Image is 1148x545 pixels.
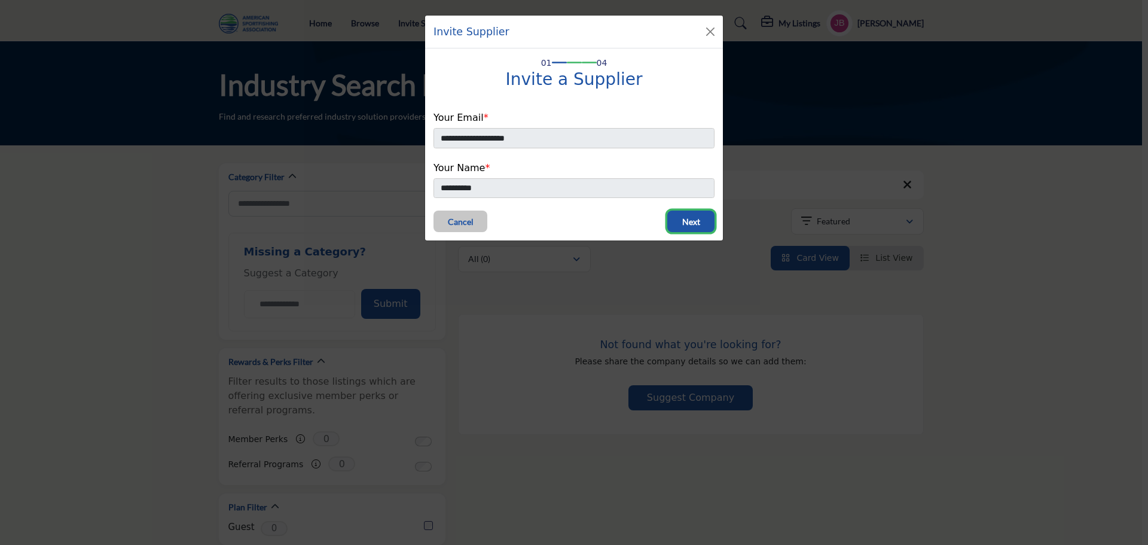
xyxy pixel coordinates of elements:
h1: Invite Supplier [433,24,509,39]
span: Cancel [448,216,474,228]
button: Close [702,23,719,40]
label: Your Name [433,161,490,175]
label: Your Email [433,111,488,125]
span: Next [682,216,700,228]
h2: Invite a Supplier [506,69,643,90]
button: Next [667,211,715,232]
span: 01 [541,57,552,69]
span: 04 [597,57,607,69]
button: Cancel [433,211,487,232]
